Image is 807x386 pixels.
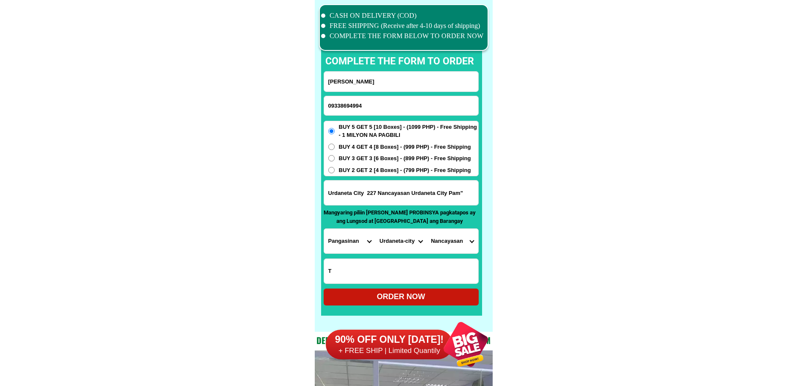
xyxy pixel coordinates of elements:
[321,21,484,31] li: FREE SHIPPING (Receive after 4-10 days of shipping)
[317,54,483,69] p: complete the form to order
[339,143,471,151] span: BUY 4 GET 4 [8 Boxes] - (999 PHP) - Free Shipping
[328,144,335,150] input: BUY 4 GET 4 [8 Boxes] - (999 PHP) - Free Shipping
[328,128,335,134] input: BUY 5 GET 5 [10 Boxes] - (1099 PHP) - Free Shipping - 1 MILYON NA PAGBILI
[324,96,478,115] input: Input phone_number
[326,346,453,355] h6: + FREE SHIP | Limited Quantily
[324,208,476,225] p: Mangyaring piliin [PERSON_NAME] PROBINSYA pagkatapos ay ang Lungsod at [GEOGRAPHIC_DATA] ang Bara...
[324,72,478,92] input: Input full_name
[339,166,471,175] span: BUY 2 GET 2 [4 Boxes] - (799 PHP) - Free Shipping
[339,154,471,163] span: BUY 3 GET 3 [6 Boxes] - (899 PHP) - Free Shipping
[326,333,453,346] h6: 90% OFF ONLY [DATE]!
[315,334,493,347] h2: Dedicated and professional consulting team
[328,155,335,161] input: BUY 3 GET 3 [6 Boxes] - (899 PHP) - Free Shipping
[339,123,478,139] span: BUY 5 GET 5 [10 Boxes] - (1099 PHP) - Free Shipping - 1 MILYON NA PAGBILI
[328,167,335,173] input: BUY 2 GET 2 [4 Boxes] - (799 PHP) - Free Shipping
[324,181,478,205] input: Input address
[375,229,427,253] select: Select district
[324,291,479,303] div: ORDER NOW
[427,229,478,253] select: Select commune
[321,31,484,41] li: COMPLETE THE FORM BELOW TO ORDER NOW
[324,259,478,283] input: Input LANDMARKOFLOCATION
[321,11,484,21] li: CASH ON DELIVERY (COD)
[324,229,375,253] select: Select province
